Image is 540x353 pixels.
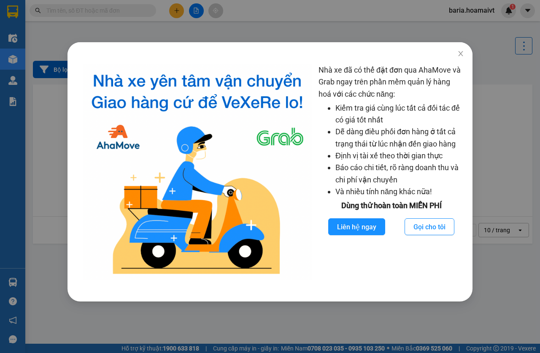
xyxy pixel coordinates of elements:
[335,126,464,150] li: Dễ dàng điều phối đơn hàng ở tất cả trạng thái từ lúc nhận đến giao hàng
[457,50,464,57] span: close
[335,150,464,162] li: Định vị tài xế theo thời gian thực
[335,186,464,198] li: Và nhiều tính năng khác nữa!
[413,222,445,232] span: Gọi cho tôi
[319,200,464,212] div: Dùng thử hoàn toàn MIỄN PHÍ
[319,64,464,280] div: Nhà xe đã có thể đặt đơn qua AhaMove và Grab ngay trên phần mềm quản lý hàng hoá với các chức năng:
[83,64,312,280] img: logo
[328,218,385,235] button: Liên hệ ngay
[335,102,464,126] li: Kiểm tra giá cùng lúc tất cả đối tác để có giá tốt nhất
[405,218,454,235] button: Gọi cho tôi
[337,222,376,232] span: Liên hệ ngay
[449,42,472,66] button: Close
[335,162,464,186] li: Báo cáo chi tiết, rõ ràng doanh thu và chi phí vận chuyển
